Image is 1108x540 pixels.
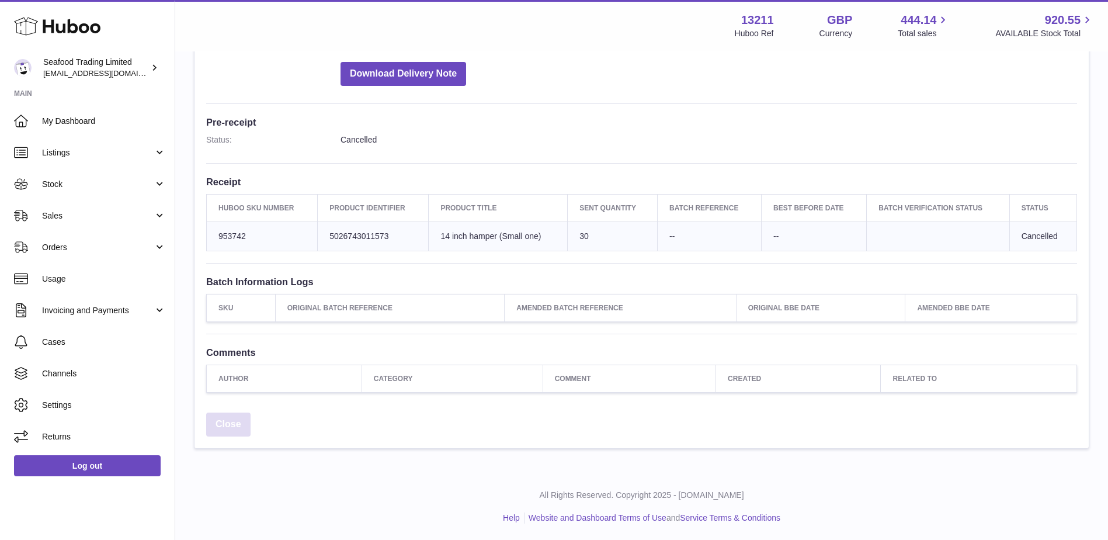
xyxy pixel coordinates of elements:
th: Huboo SKU Number [207,194,318,221]
span: Cases [42,337,166,348]
td: 953742 [207,221,318,251]
a: Service Terms & Conditions [680,513,780,522]
th: Status [1009,194,1076,221]
th: Batch Verification Status [867,194,1009,221]
td: 30 [568,221,658,251]
img: online@rickstein.com [14,59,32,77]
dt: Status: [206,134,341,146]
td: -- [658,221,762,251]
dd: Cancelled [341,134,1077,146]
th: Amended BBE Date [905,294,1077,321]
span: 920.55 [1045,12,1081,28]
th: Original Batch Reference [275,294,505,321]
span: 444.14 [901,12,936,28]
strong: GBP [827,12,852,28]
a: Help [503,513,520,522]
span: Invoicing and Payments [42,305,154,316]
div: Seafood Trading Limited [43,57,148,79]
a: Website and Dashboard Terms of Use [529,513,666,522]
th: Category [362,365,543,393]
th: Product Identifier [318,194,429,221]
span: [EMAIL_ADDRESS][DOMAIN_NAME] [43,68,172,78]
span: Returns [42,431,166,442]
span: Sales [42,210,154,221]
span: Channels [42,368,166,379]
li: and [525,513,780,524]
span: Listings [42,147,154,158]
th: Batch Reference [658,194,762,221]
h3: Pre-receipt [206,116,1077,129]
span: Total sales [898,28,950,39]
a: Close [206,413,251,437]
th: Related to [881,365,1077,393]
td: 5026743011573 [318,221,429,251]
h3: Receipt [206,175,1077,188]
th: Best Before Date [762,194,867,221]
h3: Batch Information Logs [206,275,1077,288]
strong: 13211 [741,12,774,28]
button: Download Delivery Note [341,62,466,86]
th: Comment [543,365,715,393]
span: Settings [42,400,166,411]
th: Created [716,365,881,393]
th: Original BBE Date [736,294,905,321]
span: AVAILABLE Stock Total [995,28,1094,39]
th: Product title [429,194,568,221]
th: Amended Batch Reference [505,294,736,321]
th: Sent Quantity [568,194,658,221]
p: All Rights Reserved. Copyright 2025 - [DOMAIN_NAME] [185,490,1099,501]
th: Author [207,365,362,393]
span: Stock [42,179,154,190]
a: Log out [14,455,161,476]
td: -- [762,221,867,251]
div: Currency [819,28,853,39]
h3: Comments [206,346,1077,359]
a: 920.55 AVAILABLE Stock Total [995,12,1094,39]
span: Orders [42,242,154,253]
a: 444.14 Total sales [898,12,950,39]
th: SKU [207,294,276,321]
td: 14 inch hamper (Small one) [429,221,568,251]
span: Usage [42,274,166,285]
div: Huboo Ref [735,28,774,39]
span: My Dashboard [42,116,166,127]
td: Cancelled [1009,221,1076,251]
